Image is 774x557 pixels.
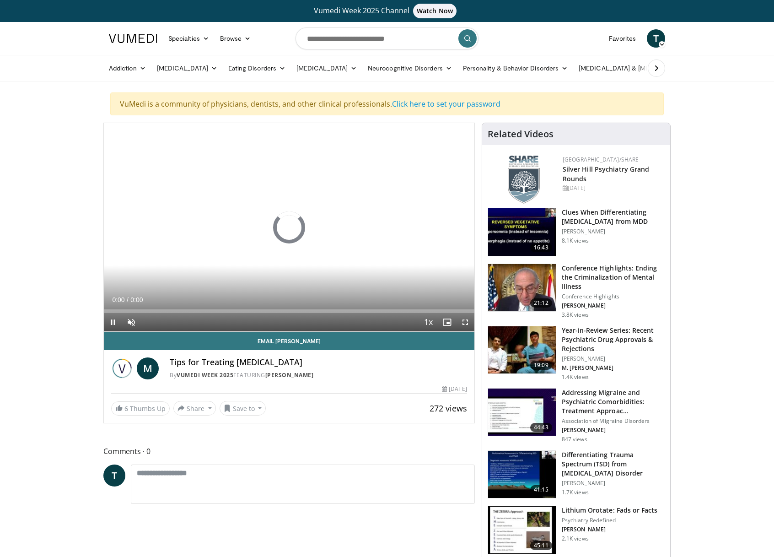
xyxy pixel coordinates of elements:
button: Save to [220,401,266,416]
p: [PERSON_NAME] [562,480,665,487]
p: 2.1K views [562,535,589,542]
img: 8fa2507e-1890-43d0-9aea-ccc7f4d922ab.150x105_q85_crop-smart_upscale.jpg [488,389,556,436]
button: Share [173,401,216,416]
span: 0:00 [112,296,124,303]
a: Silver Hill Psychiatry Grand Rounds [563,165,650,183]
a: [PERSON_NAME] [265,371,314,379]
a: Vumedi Week 2025 ChannelWatch Now [110,4,664,18]
span: 19:09 [530,361,552,370]
button: Playback Rate [419,313,438,331]
p: 1.7K views [562,489,589,496]
span: 6 [124,404,128,413]
a: 21:12 Conference Highlights: Ending the Criminalization of Mental Illness Conference Highlights [... [488,264,665,319]
p: Psychiatry Redefined [562,517,658,524]
img: Vumedi Week 2025 [111,357,133,379]
p: Conference Highlights [562,293,665,300]
h3: Differentiating Trauma Spectrum (TSD) from [MEDICAL_DATA] Disorder [562,450,665,478]
h3: Conference Highlights: Ending the Criminalization of Mental Illness [562,264,665,291]
a: M [137,357,159,379]
a: T [647,29,665,48]
p: [PERSON_NAME] [562,302,665,309]
img: f8aaeb6d-318f-4fcf-bd1d-54ce21f29e87.png.150x105_q85_autocrop_double_scale_upscale_version-0.2.png [508,156,540,204]
video-js: Video Player [104,123,474,332]
p: M. [PERSON_NAME] [562,364,665,372]
img: 1419e6f0-d69a-482b-b3ae-1573189bf46e.150x105_q85_crop-smart_upscale.jpg [488,264,556,312]
p: 1.4K views [562,373,589,381]
button: Unmute [122,313,140,331]
h3: Addressing Migraine and Psychiatric Comorbidities: Treatment Approac… [562,388,665,416]
p: [PERSON_NAME] [562,526,658,533]
a: Eating Disorders [223,59,291,77]
a: 44:43 Addressing Migraine and Psychiatric Comorbidities: Treatment Approac… Association of Migrai... [488,388,665,443]
div: Progress Bar [104,309,474,313]
p: 8.1K views [562,237,589,244]
a: T [103,465,125,487]
p: 3.8K views [562,311,589,319]
a: Vumedi Week 2025 [177,371,233,379]
a: Addiction [103,59,151,77]
a: 45:11 Lithium Orotate: Fads or Facts Psychiatry Redefined [PERSON_NAME] 2.1K views [488,506,665,554]
button: Pause [104,313,122,331]
img: a113a53a-5dc8-4ef7-885d-01ac6545bad7.150x105_q85_crop-smart_upscale.jpg [488,506,556,554]
h4: Tips for Treating [MEDICAL_DATA] [170,357,467,368]
span: / [127,296,129,303]
a: 6 Thumbs Up [111,401,170,416]
h3: Clues When Differentiating [MEDICAL_DATA] from MDD [562,208,665,226]
a: 41:15 Differentiating Trauma Spectrum (TSD) from [MEDICAL_DATA] Disorder [PERSON_NAME] 1.7K views [488,450,665,499]
p: 847 views [562,436,587,443]
span: 16:43 [530,243,552,252]
img: adc337ff-cbb0-4800-ae68-2af767ccb007.150x105_q85_crop-smart_upscale.jpg [488,326,556,374]
a: Email [PERSON_NAME] [104,332,474,350]
p: [PERSON_NAME] [562,427,665,434]
a: Personality & Behavior Disorders [457,59,573,77]
span: 41:15 [530,485,552,494]
span: 44:43 [530,423,552,432]
p: Association of Migraine Disorders [562,417,665,425]
span: 45:11 [530,541,552,550]
img: a6520382-d332-4ed3-9891-ee688fa49237.150x105_q85_crop-smart_upscale.jpg [488,208,556,256]
button: Enable picture-in-picture mode [438,313,456,331]
a: [GEOGRAPHIC_DATA]/SHARE [563,156,639,163]
a: 16:43 Clues When Differentiating [MEDICAL_DATA] from MDD [PERSON_NAME] 8.1K views [488,208,665,256]
span: Watch Now [413,4,457,18]
img: VuMedi Logo [109,34,157,43]
a: [MEDICAL_DATA] & [MEDICAL_DATA] [573,59,704,77]
img: c95828c9-7147-4664-8595-6ac4baa81cf8.150x105_q85_crop-smart_upscale.jpg [488,451,556,498]
div: [DATE] [442,385,467,393]
div: VuMedi is a community of physicians, dentists, and other clinical professionals. [110,92,664,115]
a: Click here to set your password [392,99,500,109]
a: Neurocognitive Disorders [362,59,457,77]
h4: Related Videos [488,129,554,140]
span: 21:12 [530,298,552,308]
span: 272 views [430,403,467,414]
h3: Year-in-Review Series: Recent Psychiatric Drug Approvals & Rejections [562,326,665,353]
span: 0:00 [130,296,143,303]
p: [PERSON_NAME] [562,228,665,235]
button: Fullscreen [456,313,474,331]
input: Search topics, interventions [296,27,478,49]
a: Browse [215,29,257,48]
a: Specialties [163,29,215,48]
a: [MEDICAL_DATA] [151,59,223,77]
h3: Lithium Orotate: Fads or Facts [562,506,658,515]
div: By FEATURING [170,371,467,379]
p: [PERSON_NAME] [562,355,665,362]
div: [DATE] [563,184,663,192]
a: 19:09 Year-in-Review Series: Recent Psychiatric Drug Approvals & Rejections [PERSON_NAME] M. [PER... [488,326,665,381]
a: [MEDICAL_DATA] [291,59,362,77]
a: Favorites [603,29,641,48]
span: Comments 0 [103,445,475,457]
